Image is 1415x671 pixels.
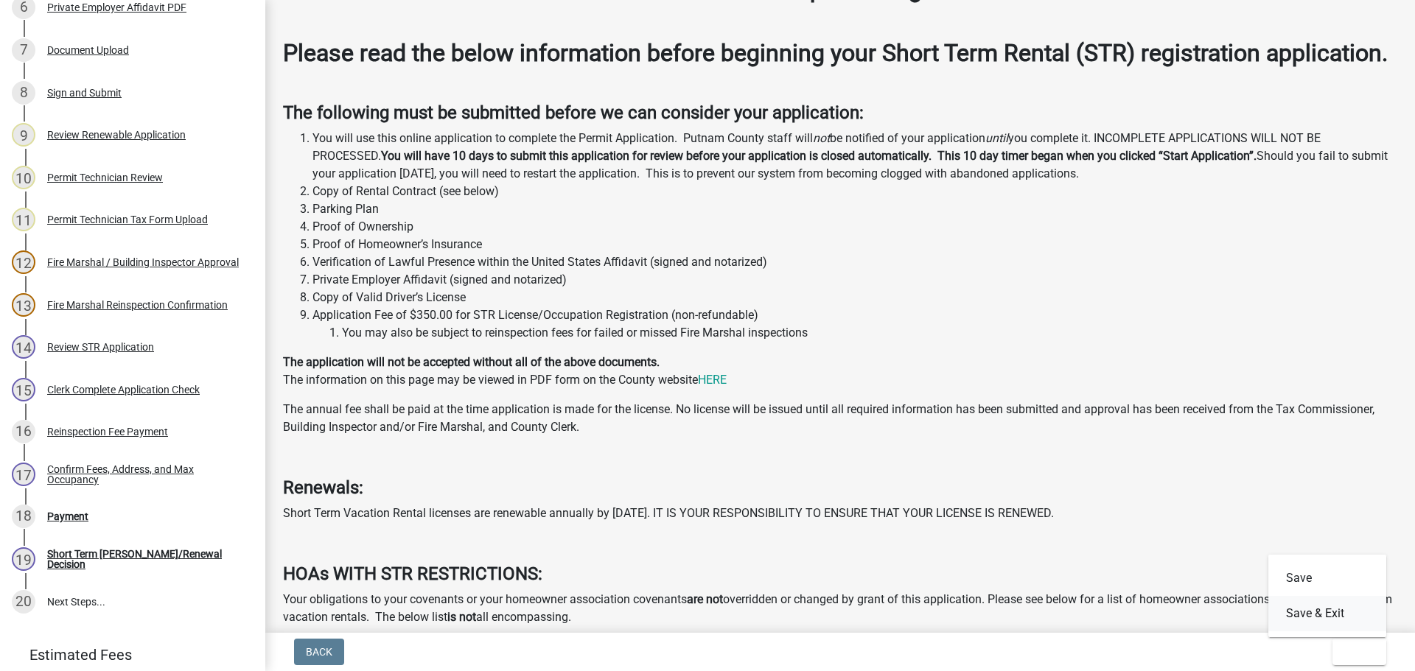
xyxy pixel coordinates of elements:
[312,218,1397,236] li: Proof of Ownership
[12,166,35,189] div: 10
[12,463,35,486] div: 17
[47,172,163,183] div: Permit Technician Review
[12,420,35,443] div: 16
[12,38,35,62] div: 7
[312,253,1397,271] li: Verification of Lawful Presence within the United States Affidavit (signed and notarized)
[312,289,1397,306] li: Copy of Valid Driver’s License
[283,354,1397,389] p: The information on this page may be viewed in PDF form on the County website
[47,300,228,310] div: Fire Marshal Reinspection Confirmation
[1332,639,1386,665] button: Exit
[283,477,363,498] strong: Renewals:
[47,88,122,98] div: Sign and Submit
[47,130,186,140] div: Review Renewable Application
[687,592,723,606] strong: are not
[283,401,1397,436] p: The annual fee shall be paid at the time application is made for the license. No license will be ...
[1344,646,1366,658] span: Exit
[47,342,154,352] div: Review STR Application
[12,378,35,401] div: 15
[47,2,186,13] div: Private Employer Affidavit PDF
[342,324,1397,342] li: You may also be subject to reinspection fees for failed or missed Fire Marshal inspections
[12,505,35,528] div: 18
[447,610,476,624] strong: is not
[283,505,1397,522] p: Short Term Vacation Rental licenses are renewable annually by [DATE]. IT IS YOUR RESPONSIBILITY T...
[283,102,864,123] strong: The following must be submitted before we can consider your application:
[294,639,344,665] button: Back
[47,257,239,267] div: Fire Marshal / Building Inspector Approval
[813,131,830,145] i: not
[312,183,1397,200] li: Copy of Rental Contract (see below)
[381,149,1257,163] strong: You will have 10 days to submit this application for review before your application is closed aut...
[12,81,35,105] div: 8
[12,293,35,317] div: 13
[283,563,542,584] strong: HOAs WITH STR RESTRICTIONS:
[985,131,1008,145] i: until
[47,426,168,437] div: Reinspection Fee Payment
[12,335,35,359] div: 14
[283,39,1388,67] strong: Please read the below information before beginning your Short Term Rental (STR) registration appl...
[12,590,35,614] div: 20
[312,306,1397,342] li: Application Fee of $350.00 for STR License/Occupation Registration (non-refundable)
[283,355,660,369] strong: The application will not be accepted without all of the above documents.
[47,214,208,225] div: Permit Technician Tax Form Upload
[12,250,35,274] div: 12
[283,591,1397,626] p: Your obligations to your covenants or your homeowner association covenants overridden or changed ...
[47,464,242,485] div: Confirm Fees, Address, and Max Occupancy
[312,236,1397,253] li: Proof of Homeowner’s Insurance
[12,640,242,670] a: Estimated Fees
[1268,555,1386,637] div: Exit
[1268,561,1386,596] button: Save
[12,208,35,231] div: 11
[306,646,332,658] span: Back
[47,384,200,395] div: Clerk Complete Application Check
[312,200,1397,218] li: Parking Plan
[12,547,35,571] div: 19
[47,45,129,55] div: Document Upload
[12,123,35,147] div: 9
[1268,596,1386,631] button: Save & Exit
[47,511,88,521] div: Payment
[698,373,727,387] a: HERE
[312,271,1397,289] li: Private Employer Affidavit (signed and notarized)
[47,549,242,569] div: Short Term [PERSON_NAME]/Renewal Decision
[312,130,1397,183] li: You will use this online application to complete the Permit Application. Putnam County staff will...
